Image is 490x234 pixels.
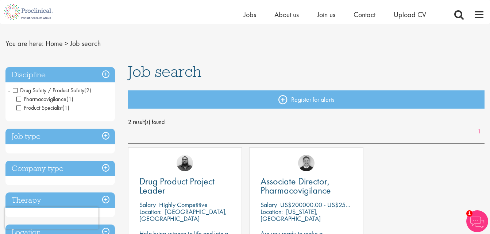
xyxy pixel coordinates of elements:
[354,10,375,19] a: Contact
[5,39,44,48] span: You are here:
[13,86,84,94] span: Drug Safety / Product Safety
[16,95,73,103] span: Pharmacovigilance
[466,210,488,232] img: Chatbot
[66,95,73,103] span: (1)
[62,104,69,112] span: (1)
[8,85,10,95] span: -
[128,117,485,128] span: 2 result(s) found
[46,39,63,48] a: breadcrumb link
[65,39,68,48] span: >
[5,192,115,208] h3: Therapy
[139,175,215,196] span: Drug Product Project Leader
[261,200,277,209] span: Salary
[261,175,331,196] span: Associate Director, Pharmacovigilance
[139,177,231,195] a: Drug Product Project Leader
[261,177,352,195] a: Associate Director, Pharmacovigilance
[5,129,115,144] h3: Job type
[177,155,193,171] img: Ashley Bennett
[139,207,162,216] span: Location:
[139,200,156,209] span: Salary
[70,39,101,48] span: Job search
[466,210,472,217] span: 1
[317,10,335,19] a: Join us
[280,200,397,209] p: US$200000.00 - US$250000.00 per annum
[128,62,201,81] span: Job search
[5,161,115,176] h3: Company type
[244,10,256,19] a: Jobs
[16,95,66,103] span: Pharmacovigilance
[5,67,115,83] h3: Discipline
[474,128,485,136] a: 1
[16,104,62,112] span: Product Specialist
[274,10,299,19] a: About us
[84,86,91,94] span: (2)
[261,207,283,216] span: Location:
[159,200,208,209] p: Highly Competitive
[298,155,315,171] img: Bo Forsen
[5,207,99,229] iframe: reCAPTCHA
[13,86,91,94] span: Drug Safety / Product Safety
[394,10,426,19] a: Upload CV
[261,207,321,223] p: [US_STATE], [GEOGRAPHIC_DATA]
[128,90,485,109] a: Register for alerts
[139,207,227,223] p: [GEOGRAPHIC_DATA], [GEOGRAPHIC_DATA]
[16,104,69,112] span: Product Specialist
